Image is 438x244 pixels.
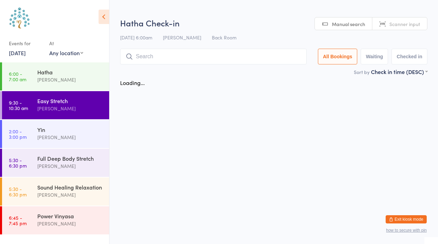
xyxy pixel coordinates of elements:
a: 2:00 -3:00 pmYin[PERSON_NAME] [2,120,109,148]
input: Search [120,49,307,64]
div: [PERSON_NAME] [37,162,103,170]
span: [PERSON_NAME] [163,34,201,41]
time: 5:30 - 6:30 pm [9,157,27,168]
time: 9:30 - 10:30 am [9,100,28,111]
label: Sort by [354,69,370,75]
div: [PERSON_NAME] [37,76,103,84]
button: Checked in [391,49,427,64]
button: Exit kiosk mode [386,215,427,223]
div: Hatha [37,68,103,76]
time: 6:00 - 7:00 am [9,71,26,82]
div: Easy Stretch [37,97,103,105]
div: Yin [37,126,103,133]
div: Loading... [120,79,145,86]
span: [DATE] 6:00am [120,34,152,41]
span: Scanner input [389,21,420,27]
div: [PERSON_NAME] [37,191,103,199]
div: Any location [49,49,83,57]
button: All Bookings [318,49,358,64]
time: 6:45 - 7:45 pm [9,215,27,226]
h2: Hatha Check-in [120,17,427,28]
span: Back Room [212,34,236,41]
span: Manual search [332,21,365,27]
div: [PERSON_NAME] [37,133,103,141]
a: 9:30 -10:30 amEasy Stretch[PERSON_NAME] [2,91,109,119]
button: how to secure with pin [386,228,427,233]
div: [PERSON_NAME] [37,220,103,228]
a: 5:30 -6:30 pmFull Deep Body Stretch[PERSON_NAME] [2,149,109,177]
a: 5:30 -6:30 pmSound Healing Relaxation[PERSON_NAME] [2,178,109,206]
div: [PERSON_NAME] [37,105,103,112]
div: Power Vinyasa [37,212,103,220]
img: Australian School of Meditation & Yoga [7,5,33,31]
time: 5:30 - 6:30 pm [9,186,27,197]
time: 2:00 - 3:00 pm [9,129,27,139]
button: Waiting [361,49,388,64]
div: At [49,38,83,49]
div: Full Deep Body Stretch [37,155,103,162]
a: 6:45 -7:45 pmPower Vinyasa[PERSON_NAME] [2,206,109,234]
div: Events for [9,38,42,49]
a: [DATE] [9,49,26,57]
div: Check in time (DESC) [371,68,427,75]
a: 6:00 -7:00 amHatha[PERSON_NAME] [2,62,109,90]
div: Sound Healing Relaxation [37,183,103,191]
